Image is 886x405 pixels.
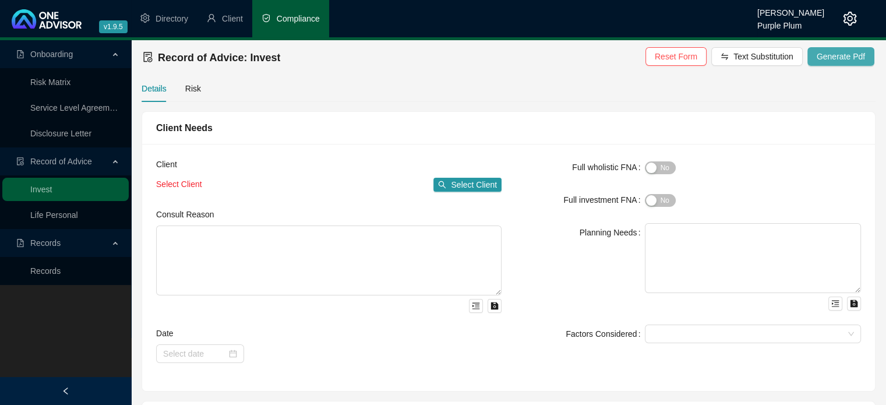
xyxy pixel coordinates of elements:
span: setting [140,13,150,23]
span: menu-unfold [472,302,480,310]
span: save [490,302,499,310]
span: Directory [156,14,188,23]
span: Records [30,238,61,248]
label: Full investment FNA [563,191,645,209]
label: Factors Considered [566,325,645,343]
button: Reset Form [645,47,707,66]
a: Invest [30,185,52,194]
span: Onboarding [30,50,73,59]
span: Compliance [277,14,320,23]
span: swap [721,52,729,61]
a: Disclosure Letter [30,129,91,138]
label: Planning Needs [580,223,645,242]
span: Reset Form [655,50,697,63]
span: menu-unfold [831,300,839,308]
span: Record of Advice [30,157,92,166]
div: Purple Plum [757,16,824,29]
button: Generate Pdf [807,47,874,66]
label: Client [156,158,185,171]
a: Risk Matrix [30,78,70,87]
span: file-done [143,52,153,62]
span: Select Client [451,178,497,191]
img: 2df55531c6924b55f21c4cf5d4484680-logo-light.svg [12,9,82,29]
label: Consult Reason [156,208,223,221]
div: [PERSON_NAME] [757,3,824,16]
span: file-done [16,157,24,165]
div: Details [142,82,167,95]
button: Select Client [433,178,502,192]
label: Date [156,327,181,340]
span: Record of Advice: Invest [158,52,280,64]
span: Text Substitution [733,50,793,63]
span: left [62,387,70,395]
span: Generate Pdf [817,50,865,63]
a: Life Personal [30,210,78,220]
span: file-pdf [16,239,24,247]
span: file-pdf [16,50,24,58]
span: save [850,300,858,308]
input: Select date [163,347,227,360]
span: v1.9.5 [99,20,128,33]
a: Records [30,266,61,276]
span: search [438,181,446,189]
span: setting [843,12,857,26]
span: safety [262,13,271,23]
div: Risk [185,82,201,95]
a: Service Level Agreement [30,103,121,112]
button: Text Substitution [711,47,803,66]
span: Select Client [156,179,202,189]
span: Client [222,14,243,23]
div: Client Needs [156,121,861,135]
span: user [207,13,216,23]
label: Full wholistic FNA [572,158,645,177]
